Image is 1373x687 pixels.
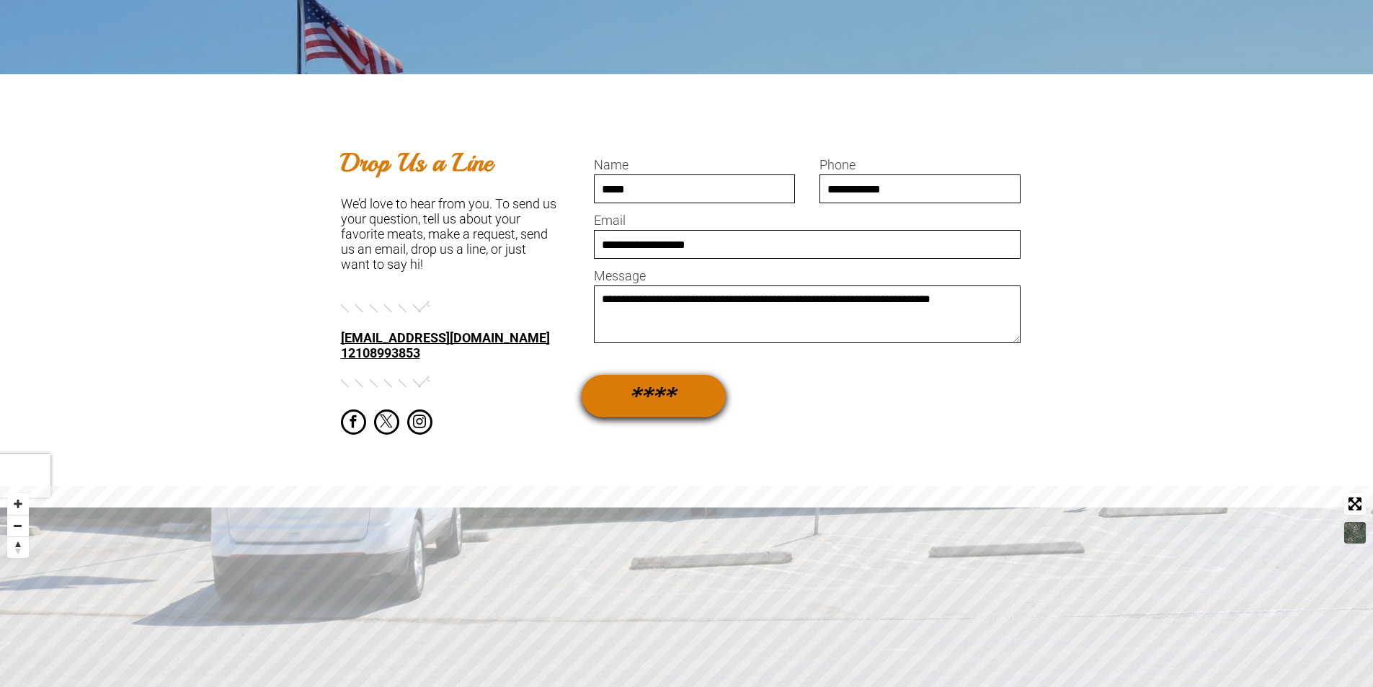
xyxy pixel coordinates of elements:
b: Drop Us a Line [341,147,493,179]
a: twitter [374,409,399,438]
label: Name [594,157,795,172]
button: Toggle fullscreen [1344,493,1366,515]
label: Message [594,268,1021,283]
label: Phone [819,157,1021,172]
label: Email [594,213,1021,228]
button: Zoom out [7,515,29,536]
a: 12108993853 [341,345,420,360]
a: facebook [341,409,366,438]
a: instagram [407,409,432,438]
button: Reset bearing to north [7,536,29,558]
button: Zoom in [7,493,29,515]
a: [EMAIL_ADDRESS][DOMAIN_NAME] [341,330,550,345]
font: We’d love to hear from you. To send us your question, tell us about your favorite meats, make a r... [341,196,556,272]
